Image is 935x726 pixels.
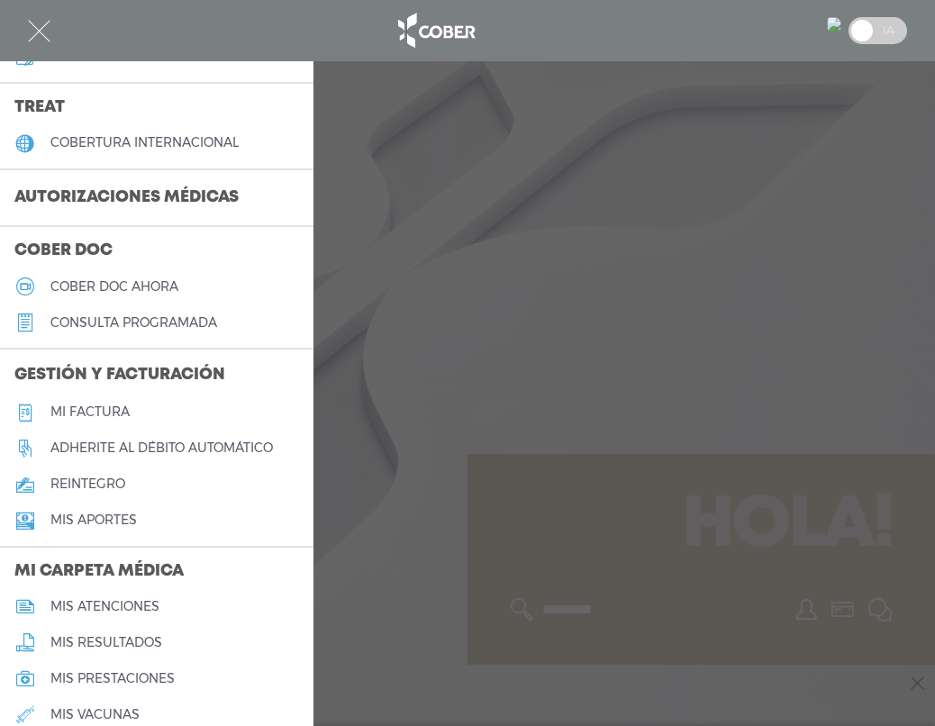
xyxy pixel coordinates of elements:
h5: Mi plan médico [50,50,159,65]
img: logo_cober_home-white.png [388,9,483,52]
h5: mis vacunas [50,707,140,722]
h5: consulta programada [50,315,217,331]
h5: Adherite al débito automático [50,440,273,456]
h5: mis resultados [50,635,162,650]
h5: reintegro [50,476,125,492]
h5: Mis aportes [50,513,137,528]
img: 97 [827,17,841,32]
h5: mis prestaciones [50,671,175,686]
h5: cobertura internacional [50,135,239,150]
img: Cober_menu-close-white.svg [28,20,50,42]
h5: Mi factura [50,404,130,420]
h5: mis atenciones [50,599,159,614]
h5: Cober doc ahora [50,279,178,295]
